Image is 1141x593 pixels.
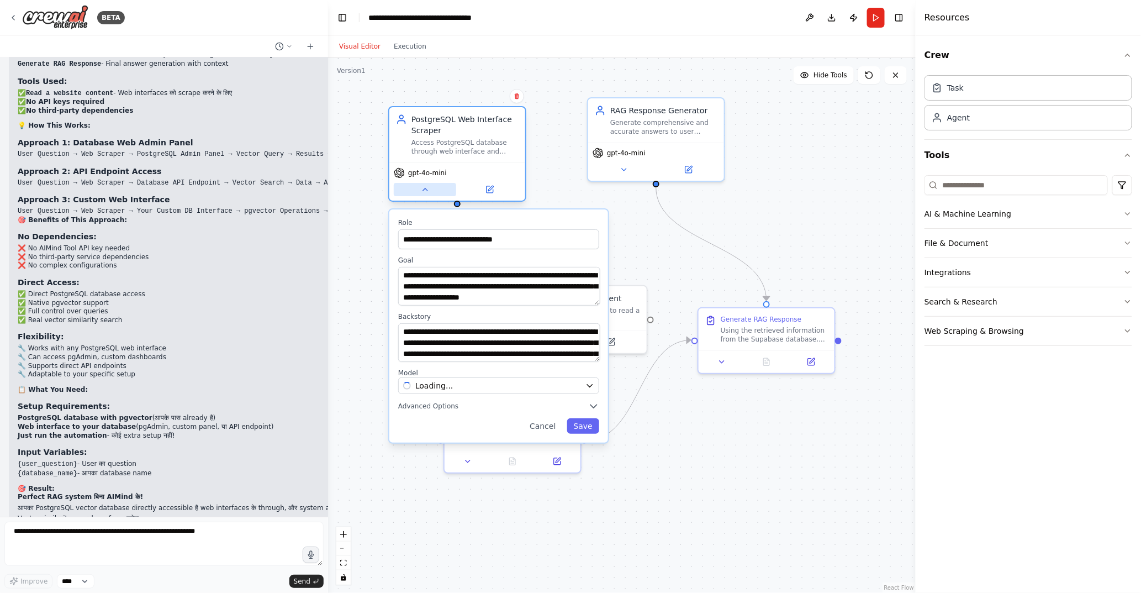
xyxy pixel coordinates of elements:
[657,163,720,176] button: Open in side panel
[18,107,384,116] li: ✅
[336,570,351,585] button: toggle interactivity
[884,585,914,591] a: React Flow attribution
[388,108,526,204] div: PostgreSQL Web Interface ScraperAccess PostgreSQL database through web interface and retrieve vec...
[4,574,52,589] button: Improve
[607,149,646,158] span: gpt-4o-mini
[610,105,717,116] div: RAG Response Generator
[510,89,524,103] button: Delete node
[368,12,493,23] nav: breadcrumb
[18,167,162,176] strong: Approach 2: API Endpoint Access
[289,575,324,588] button: Send
[335,10,350,25] button: Hide left sidebar
[588,335,691,445] g: Edge from 06d97910-bbd4-41bb-a448-fcd44b861e18 to 4042a214-603e-4fdb-8669-2290f3761be0
[510,285,648,354] div: ScrapeElementFromWebsiteToolRead a website contentA tool that can be used to read a website content.
[18,423,384,432] li: (pgAdmin, custom panel, या API endpoint)
[398,401,599,412] button: Advanced Options
[18,432,384,440] li: - कोई extra setup नहीं!
[18,89,384,98] li: ✅ - Web interfaces को scrape करने के लिए
[398,256,599,265] label: Goal
[18,98,384,107] li: ✅
[891,10,907,25] button: Hide right sidebar
[18,505,384,513] p: आपका PostgreSQL vector database directly accessible है web interfaces के through, और system autom...
[18,515,384,524] li: Vector similarity search perform करेगा
[531,293,622,304] div: Read a website content
[523,418,562,434] button: Cancel
[18,232,97,241] strong: No Dependencies:
[18,216,127,224] strong: 🎯 Benefits of This Approach:
[26,107,133,114] strong: No third-party dependencies
[337,66,366,75] div: Version 1
[18,60,384,69] li: - Final answer generation with context
[610,118,717,136] div: Generate comprehensive and accurate answers to user questions by synthesizing information retriev...
[947,112,970,123] div: Agent
[18,332,64,341] strong: Flexibility:
[398,402,458,411] span: Advanced Options
[336,556,351,570] button: fit view
[332,40,387,53] button: Visual Editor
[18,122,91,129] strong: 💡 How This Works:
[18,253,384,262] li: ❌ No third-party service dependencies
[18,460,77,468] code: {user_question}
[587,97,725,182] div: RAG Response GeneratorGenerate comprehensive and accurate answers to user questions by synthesizi...
[408,169,447,177] span: gpt-4o-mini
[18,299,384,308] li: ✅ Native pgvector support
[925,258,1132,287] button: Integrations
[18,344,384,353] li: 🔧 Works with any PostgreSQL web interface
[18,386,88,393] strong: 📋 What You Need:
[18,138,193,147] strong: Approach 1: Database Web Admin Panel
[18,460,384,469] li: - User का question
[18,179,348,187] code: User Question → Web Scraper → Database API Endpoint → Vector Search → Data → Answer
[18,414,384,423] li: (आपके पास already है)
[18,423,136,431] strong: Web interface to your database
[18,353,384,362] li: 🔧 Can access pgAdmin, custom dashboards
[18,316,384,325] li: ✅ Real vector similarity search
[271,40,297,53] button: Switch to previous chat
[18,485,55,492] strong: 🎯 Result:
[18,261,384,270] li: ❌ No complex configurations
[18,290,384,299] li: ✅ Direct PostgreSQL database access
[26,90,113,97] code: Read a website content
[489,455,536,468] button: No output available
[18,195,170,204] strong: Approach 3: Custom Web Interface
[458,183,521,196] button: Open in side panel
[925,317,1132,345] button: Web Scraping & Browsing
[925,140,1132,171] button: Tools
[18,494,143,501] strong: Perfect RAG system बिना AIMind के!
[925,11,970,24] h4: Resources
[925,71,1132,139] div: Crew
[97,11,125,24] div: BETA
[792,355,830,369] button: Open in side panel
[925,229,1132,258] button: File & Document
[387,40,433,53] button: Execution
[398,377,599,394] button: Loading...
[925,287,1132,316] button: Search & Research
[26,98,104,106] strong: No API keys required
[398,312,599,321] label: Backstory
[18,307,384,316] li: ✅ Full control over queries
[18,77,67,86] strong: Tools Used:
[302,40,319,53] button: Start a new chat
[538,455,576,468] button: Open in side panel
[698,307,836,374] div: Generate RAG ResponseUsing the retrieved information from the Supabase database, generate a compr...
[18,402,110,411] strong: Setup Requirements:
[18,448,87,456] strong: Input Variables:
[925,171,1132,355] div: Tools
[580,335,642,349] button: Open in side panel
[18,432,107,439] strong: Just run the automation
[18,60,101,68] code: Generate RAG Response
[22,5,88,30] img: Logo
[398,218,599,227] label: Role
[415,380,453,391] span: openai/gpt-4o-mini
[743,355,790,369] button: No output available
[925,200,1132,228] button: AI & Machine Learning
[20,577,47,586] span: Improve
[18,278,80,287] strong: Direct Access:
[303,547,319,563] button: Click to speak your automation idea
[18,414,152,422] strong: PostgreSQL database with pgvector
[18,362,384,371] li: 🔧 Supports direct API endpoints
[336,542,351,556] button: zoom out
[18,207,364,215] code: User Question → Web Scraper → Your Custom DB Interface → pgvector Operations → Response
[336,527,351,585] div: React Flow controls
[721,326,828,344] div: Using the retrieved information from the Supabase database, generate a comprehensive and accurate...
[814,71,847,80] span: Hide Tools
